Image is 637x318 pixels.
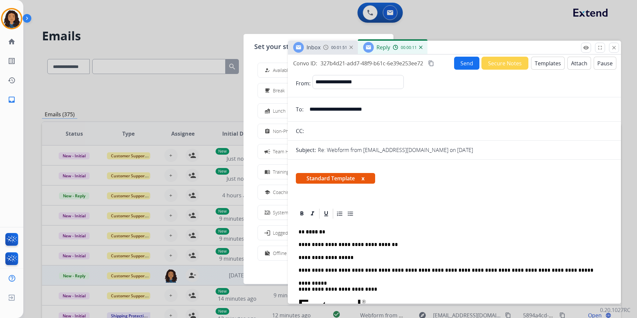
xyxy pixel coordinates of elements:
mat-icon: free_breakfast [265,88,270,93]
button: Coaching [258,185,379,199]
mat-icon: history [8,76,16,84]
button: x [361,174,364,182]
span: Coaching [273,189,292,196]
p: Subject: [296,146,316,154]
button: Available [258,63,379,77]
span: 00:00:11 [401,45,417,50]
span: Lunch [273,107,286,114]
mat-icon: inbox [8,96,16,104]
mat-icon: list_alt [8,57,16,65]
p: From: [296,79,311,87]
mat-icon: menu_book [265,169,270,175]
span: Inbox [307,44,320,51]
span: 00:01:51 [331,45,347,50]
span: Set your status [254,42,303,51]
button: Training [258,165,379,179]
div: Underline [321,209,331,219]
span: System Issue [273,209,301,216]
mat-icon: login [264,229,271,236]
div: Bullet List [345,209,355,219]
span: Available [273,67,291,74]
mat-icon: fullscreen [597,45,603,51]
button: Pause [594,57,616,70]
span: Logged In [273,229,293,236]
mat-icon: how_to_reg [265,67,270,73]
button: Offline [258,246,379,260]
p: Re: Webform from [EMAIL_ADDRESS][DOMAIN_NAME] on [DATE] [318,146,473,154]
span: Reply [376,44,390,51]
mat-icon: work_off [265,250,270,256]
button: Attach [567,57,591,70]
button: Logged In [258,226,379,240]
mat-icon: fastfood [265,108,270,114]
img: avatar [2,9,21,28]
p: 0.20.1027RC [600,306,630,314]
mat-icon: close [611,45,617,51]
button: Send [454,57,479,70]
button: Secure Notes [481,57,528,70]
button: Team Huddle [258,144,379,159]
div: Bold [297,209,307,219]
mat-icon: assignment [265,128,270,134]
button: Non-Phone Queue [258,124,379,138]
mat-icon: phonelink_off [265,210,270,215]
div: Italic [308,209,318,219]
p: CC: [296,127,304,135]
mat-icon: home [8,38,16,46]
p: Convo ID: [293,59,317,67]
mat-icon: school [265,189,270,195]
div: Ordered List [335,209,345,219]
mat-icon: remove_red_eye [583,45,589,51]
span: Training [273,168,289,175]
button: Break [258,83,379,98]
mat-icon: campaign [264,148,271,155]
span: Non-Phone Queue [273,128,312,135]
button: Lunch [258,104,379,118]
mat-icon: content_copy [428,60,434,66]
button: Templates [531,57,565,70]
span: Break [273,87,285,94]
button: System Issue [258,205,379,220]
span: Offline [273,250,287,257]
span: Team Huddle [273,148,301,155]
p: To: [296,105,304,113]
span: 327b4d21-add7-48f9-b61c-6e39e253ee72 [320,60,423,67]
span: Standard Template [296,173,375,184]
